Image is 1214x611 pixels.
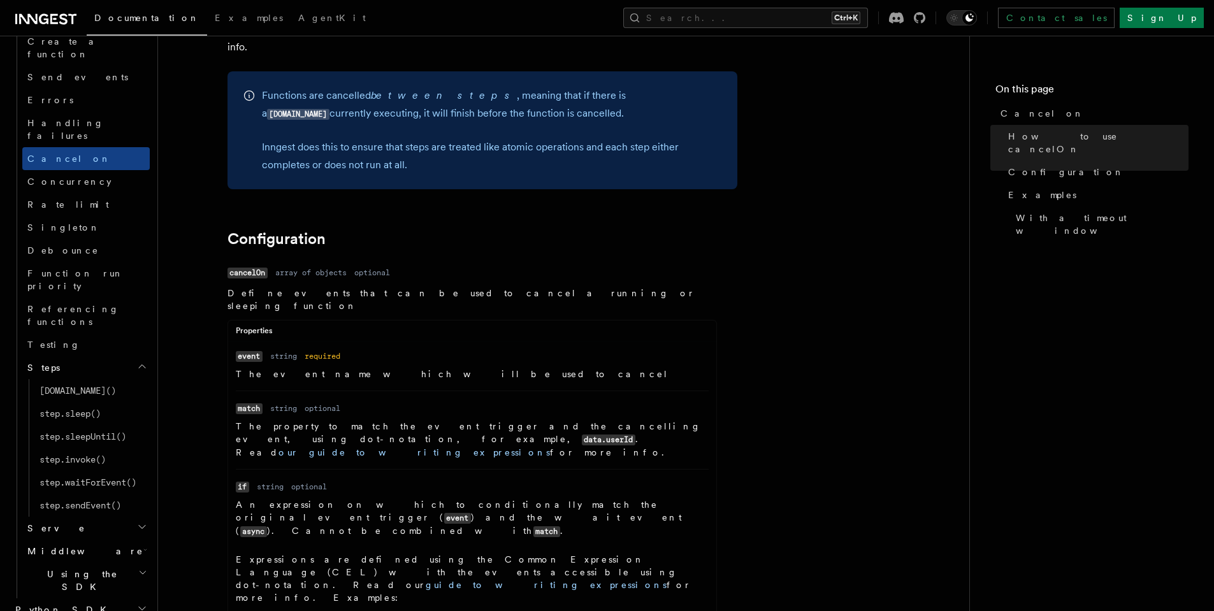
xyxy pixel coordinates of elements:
div: Steps [22,379,150,517]
a: Rate limit [22,193,150,216]
span: step.sleepUntil() [40,431,126,442]
button: Steps [22,356,150,379]
a: Testing [22,333,150,356]
span: How to use cancelOn [1008,130,1189,155]
span: Examples [1008,189,1076,201]
p: The property to match the event trigger and the cancelling event, using dot-notation, for example... [236,420,709,459]
a: Contact sales [998,8,1115,28]
p: The event name which will be used to cancel [236,368,709,380]
h4: On this page [995,82,1189,102]
a: Create a function [22,30,150,66]
button: Using the SDK [22,563,150,598]
p: Match expressions can be simple equalities or be more complex. Read for more info. [228,20,737,56]
code: match [236,403,263,414]
span: Rate limit [27,199,109,210]
code: event [236,351,263,362]
code: event [444,513,471,524]
a: step.sleep() [34,402,150,425]
span: Cancel on [27,154,111,164]
code: [DOMAIN_NAME] [267,109,329,120]
span: Errors [27,95,73,105]
a: Concurrency [22,170,150,193]
code: async [240,526,267,537]
span: Create a function [27,36,103,59]
a: our guide to writing expressions [278,447,550,457]
dd: required [305,351,340,361]
dd: string [270,351,297,361]
code: match [533,526,560,537]
a: guide to writing expressions [426,580,667,590]
dd: string [270,403,297,413]
span: Serve [22,522,85,535]
span: Steps [22,361,60,374]
a: With a timeout window [1011,206,1189,242]
a: AgentKit [291,4,373,34]
span: Debounce [27,245,99,255]
a: How to use cancelOn [1003,125,1189,161]
a: Send events [22,66,150,89]
a: Errors [22,89,150,111]
div: Properties [228,326,716,341]
code: data.userId [582,435,635,445]
p: Inngest does this to ensure that steps are treated like atomic operations and each step either co... [262,138,722,174]
span: Singleton [27,222,100,233]
span: Middleware [22,545,143,557]
span: Function run priority [27,268,124,291]
button: Search...Ctrl+K [623,8,868,28]
a: Examples [207,4,291,34]
span: Examples [215,13,283,23]
p: Expressions are defined using the Common Expression Language (CEL) with the events accessible usi... [236,553,709,604]
dd: optional [291,482,327,492]
span: Concurrency [27,176,112,187]
p: Functions are cancelled , meaning that if there is a currently executing, it will finish before t... [262,87,722,123]
span: Referencing functions [27,304,119,327]
p: An expression on which to conditionally match the original event trigger ( ) and the wait event (... [236,498,709,538]
p: Define events that can be used to cancel a running or sleeping function [228,287,717,312]
span: AgentKit [298,13,366,23]
span: Send events [27,72,128,82]
a: Configuration [228,230,326,248]
a: Singleton [22,216,150,239]
a: Sign Up [1120,8,1204,28]
a: Examples [1003,183,1189,206]
span: Using the SDK [22,568,138,593]
a: Function run priority [22,262,150,298]
span: [DOMAIN_NAME]() [40,385,116,396]
dd: optional [354,268,390,278]
code: cancelOn [228,268,268,278]
a: Documentation [87,4,207,36]
span: step.invoke() [40,454,106,464]
a: step.invoke() [34,448,150,471]
a: Referencing functions [22,298,150,333]
span: Documentation [94,13,199,23]
span: With a timeout window [1016,212,1189,237]
a: Cancel on [995,102,1189,125]
dd: string [257,482,284,492]
dd: array of objects [275,268,347,278]
a: Cancel on [22,147,150,170]
button: Middleware [22,540,150,563]
kbd: Ctrl+K [832,11,860,24]
a: Configuration [1003,161,1189,183]
a: step.sendEvent() [34,494,150,517]
a: Handling failures [22,111,150,147]
span: step.sleep() [40,408,101,419]
button: Serve [22,517,150,540]
a: Debounce [22,239,150,262]
a: [DOMAIN_NAME]() [34,379,150,402]
span: Testing [27,340,80,350]
span: Configuration [1008,166,1124,178]
span: step.sendEvent() [40,500,121,510]
a: step.waitForEvent() [34,471,150,494]
span: step.waitForEvent() [40,477,136,487]
span: Cancel on [1001,107,1084,120]
em: between steps [371,89,517,101]
dd: optional [305,403,340,413]
a: step.sleepUntil() [34,425,150,448]
code: if [236,482,249,492]
button: Toggle dark mode [946,10,977,25]
span: Handling failures [27,118,104,141]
